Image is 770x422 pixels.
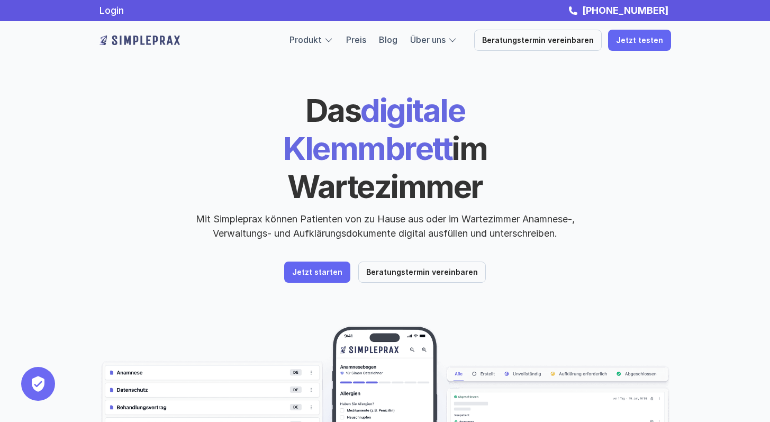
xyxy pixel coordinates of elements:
p: Jetzt starten [292,268,342,277]
p: Mit Simpleprax können Patienten von zu Hause aus oder im Wartezimmer Anamnese-, Verwaltungs- und ... [187,212,584,240]
a: Über uns [410,34,446,45]
p: Beratungstermin vereinbaren [482,36,594,45]
a: Login [99,5,124,16]
a: Jetzt testen [608,30,671,51]
h1: digitale Klemmbrett [203,91,568,205]
strong: [PHONE_NUMBER] [582,5,668,16]
a: [PHONE_NUMBER] [579,5,671,16]
a: Beratungstermin vereinbaren [358,262,486,283]
a: Produkt [289,34,322,45]
a: Preis [346,34,366,45]
p: Beratungstermin vereinbaren [366,268,478,277]
span: im Wartezimmer [287,129,493,205]
span: Das [305,91,361,129]
a: Jetzt starten [284,262,350,283]
a: Beratungstermin vereinbaren [474,30,602,51]
p: Jetzt testen [616,36,663,45]
a: Blog [379,34,397,45]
